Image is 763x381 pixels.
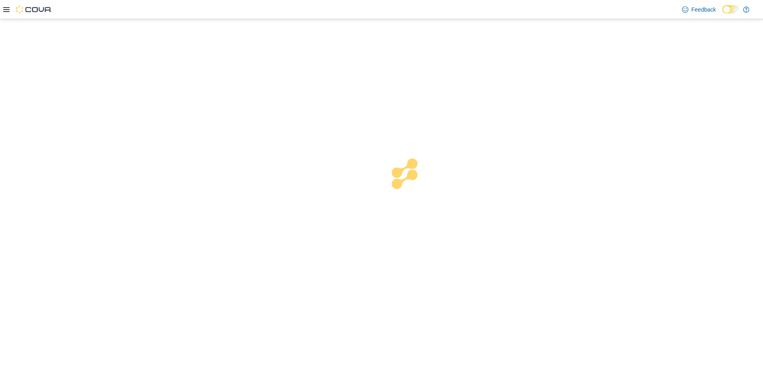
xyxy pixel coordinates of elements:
[381,153,441,212] img: cova-loader
[679,2,719,18] a: Feedback
[692,6,716,14] span: Feedback
[722,5,739,14] input: Dark Mode
[16,6,52,14] img: Cova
